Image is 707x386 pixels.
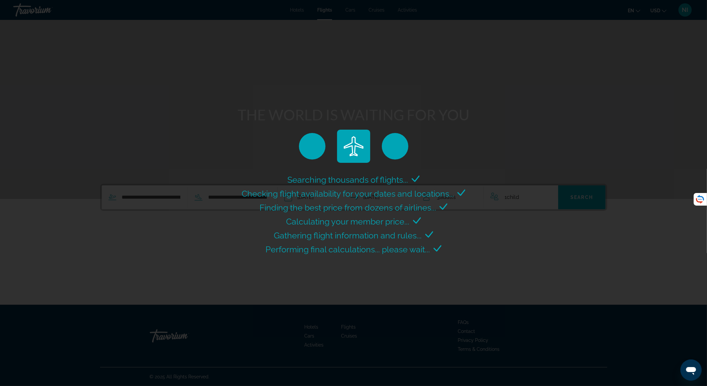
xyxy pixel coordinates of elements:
[242,189,454,199] span: Checking flight availability for your dates and locations...
[266,244,430,254] span: Performing final calculations... please wait...
[260,203,436,213] span: Finding the best price from dozens of airlines...
[680,359,702,381] iframe: Кнопка для запуску вікна повідомлень
[288,175,408,185] span: Searching thousands of flights...
[286,217,410,226] span: Calculating your member price...
[274,230,422,240] span: Gathering flight information and rules...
